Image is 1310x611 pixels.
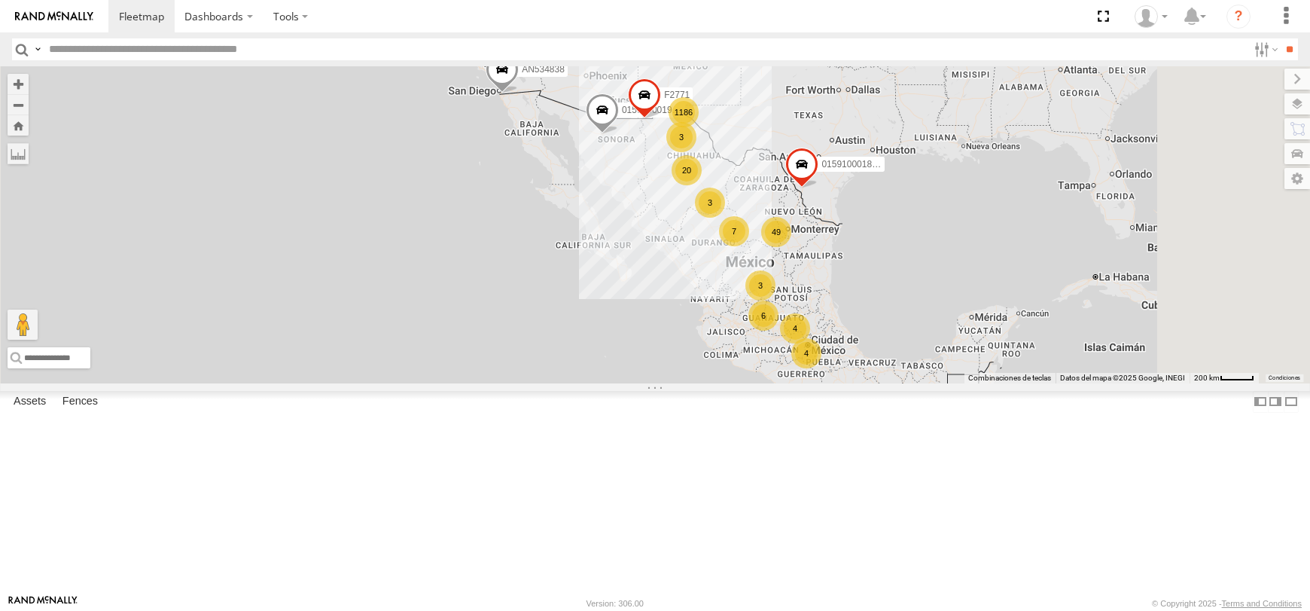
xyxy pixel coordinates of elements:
button: Combinaciones de teclas [968,373,1051,383]
span: 015910001935363 [622,105,697,116]
label: Search Filter Options [1248,38,1281,60]
div: Version: 306.00 [586,599,644,608]
label: Fences [55,392,105,413]
label: Map Settings [1284,168,1310,189]
button: Escala del mapa: 200 km por 42 píxeles [1190,373,1259,383]
div: 3 [745,270,775,301]
label: Hide Summary Table [1284,391,1299,413]
a: Condiciones (se abre en una nueva pestaña) [1269,374,1300,380]
span: 200 km [1194,374,1220,382]
div: 7 [719,216,749,246]
a: Visit our Website [8,596,78,611]
label: Search Query [32,38,44,60]
div: 4 [780,313,810,344]
button: Arrastra el hombrecito naranja al mapa para abrir Street View [8,310,38,340]
span: F2771 [664,90,690,101]
div: 3 [666,122,696,152]
button: Zoom out [8,94,29,115]
div: 1186 [669,97,699,127]
button: Zoom in [8,74,29,94]
label: Assets [6,392,53,413]
div: © Copyright 2025 - [1152,599,1302,608]
div: Omar Miranda [1129,5,1173,28]
label: Dock Summary Table to the Left [1253,391,1268,413]
div: 3 [695,188,725,218]
div: 4 [791,338,821,368]
label: Dock Summary Table to the Right [1268,391,1283,413]
div: 20 [672,155,702,185]
div: 6 [748,301,778,331]
label: Measure [8,143,29,164]
i: ? [1226,5,1251,29]
span: Datos del mapa ©2025 Google, INEGI [1060,374,1185,382]
img: rand-logo.svg [15,11,93,22]
div: 49 [761,217,791,247]
span: AN534838 [522,65,565,75]
button: Zoom Home [8,115,29,136]
a: Terms and Conditions [1222,599,1302,608]
span: 015910001811580 [821,159,897,170]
